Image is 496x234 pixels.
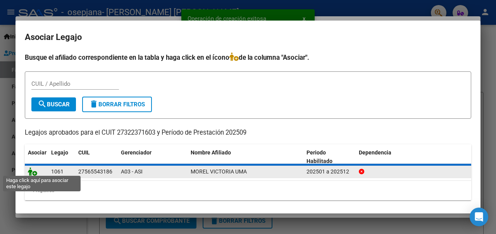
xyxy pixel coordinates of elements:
[121,149,152,156] span: Gerenciador
[188,144,303,170] datatable-header-cell: Nombre Afiliado
[31,97,76,111] button: Buscar
[28,149,46,156] span: Asociar
[78,149,90,156] span: CUIL
[121,168,143,175] span: A03 - ASI
[303,144,356,170] datatable-header-cell: Periodo Habilitado
[25,52,471,62] h4: Busque el afiliado correspondiente en la tabla y haga click en el ícono de la columna "Asociar".
[191,168,247,175] span: MOREL VICTORIA UMA
[48,144,75,170] datatable-header-cell: Legajo
[470,208,488,226] div: Open Intercom Messenger
[25,30,471,45] h2: Asociar Legajo
[82,97,152,112] button: Borrar Filtros
[307,149,332,165] span: Periodo Habilitado
[38,101,70,108] span: Buscar
[75,144,118,170] datatable-header-cell: CUIL
[118,144,188,170] datatable-header-cell: Gerenciador
[25,144,48,170] datatable-header-cell: Asociar
[51,149,68,156] span: Legajo
[25,181,471,200] div: 1 registros
[25,128,471,138] p: Legajos aprobados para el CUIT 27322371603 y Período de Prestación 202509
[38,99,47,109] mat-icon: search
[191,149,231,156] span: Nombre Afiliado
[89,101,145,108] span: Borrar Filtros
[356,144,472,170] datatable-header-cell: Dependencia
[359,149,391,156] span: Dependencia
[307,167,353,176] div: 202501 a 202512
[78,167,112,176] div: 27565543186
[89,99,98,109] mat-icon: delete
[51,168,64,175] span: 1061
